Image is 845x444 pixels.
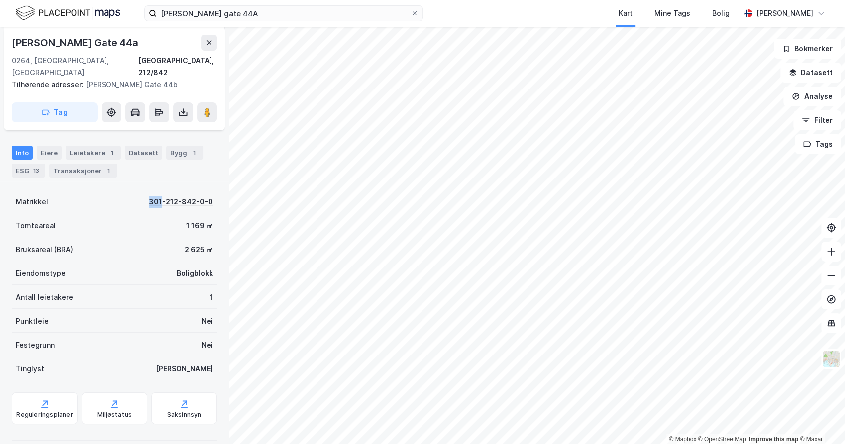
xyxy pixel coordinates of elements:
div: Eiere [37,146,62,160]
div: Eiendomstype [16,267,66,279]
div: 0264, [GEOGRAPHIC_DATA], [GEOGRAPHIC_DATA] [12,55,138,79]
div: 1 169 ㎡ [186,220,213,232]
img: logo.f888ab2527a4732fd821a326f86c7f29.svg [16,4,120,22]
div: Kart [619,7,633,19]
div: Punktleie [16,315,49,327]
div: Festegrunn [16,339,55,351]
iframe: Chat Widget [795,396,845,444]
div: Miljøstatus [97,411,132,419]
div: Datasett [125,146,162,160]
button: Bokmerker [774,39,841,59]
input: Søk på adresse, matrikkel, gårdeiere, leietakere eller personer [157,6,411,21]
div: [PERSON_NAME] Gate 44a [12,35,140,51]
button: Filter [793,110,841,130]
span: Tilhørende adresser: [12,80,86,89]
div: 13 [31,166,41,176]
div: Bruksareal (BRA) [16,244,73,256]
div: 301-212-842-0-0 [149,196,213,208]
div: Bygg [166,146,203,160]
div: Mine Tags [654,7,690,19]
div: Saksinnsyn [167,411,202,419]
a: Improve this map [749,436,798,443]
button: Tags [795,134,841,154]
div: Matrikkel [16,196,48,208]
img: Z [822,350,841,368]
div: Info [12,146,33,160]
div: Tomteareal [16,220,56,232]
div: Transaksjoner [49,164,117,178]
a: Mapbox [669,436,696,443]
div: [GEOGRAPHIC_DATA], 212/842 [138,55,217,79]
div: Leietakere [66,146,121,160]
div: Bolig [712,7,730,19]
div: ESG [12,164,45,178]
div: Boligblokk [177,267,213,279]
a: OpenStreetMap [698,436,746,443]
div: 1 [104,166,113,176]
button: Tag [12,102,98,122]
div: 1 [210,291,213,303]
div: 1 [107,148,117,158]
button: Datasett [780,63,841,83]
div: [PERSON_NAME] Gate 44b [12,79,209,90]
div: Reguleringsplaner [16,411,73,419]
div: [PERSON_NAME] [156,363,213,375]
div: Nei [202,339,213,351]
div: Nei [202,315,213,327]
div: Tinglyst [16,363,44,375]
div: 2 625 ㎡ [185,244,213,256]
div: [PERSON_NAME] [756,7,813,19]
div: 1 [189,148,199,158]
div: Antall leietakere [16,291,73,303]
button: Analyse [783,87,841,106]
